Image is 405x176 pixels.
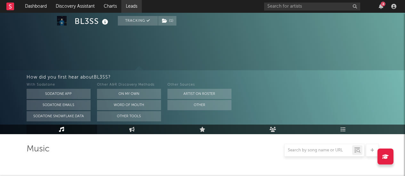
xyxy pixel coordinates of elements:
button: 4 [379,4,383,9]
button: Other [167,100,231,110]
button: Sodatone Snowflake Data [27,111,91,121]
button: Sodatone Emails [27,100,91,110]
button: Other Tools [97,111,161,121]
button: (1) [158,16,176,26]
button: Word Of Mouth [97,100,161,110]
div: With Sodatone [27,81,91,89]
input: Search for artists [264,3,360,11]
span: ( 1 ) [158,16,177,26]
button: Sodatone App [27,89,91,99]
button: Tracking [118,16,158,26]
div: Other A&R Discovery Methods [97,81,161,89]
button: On My Own [97,89,161,99]
button: Artist on Roster [167,89,231,99]
div: BL3SS [75,16,110,27]
div: 4 [381,2,385,6]
input: Search by song name or URL [285,148,352,153]
div: Other Sources [167,81,231,89]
